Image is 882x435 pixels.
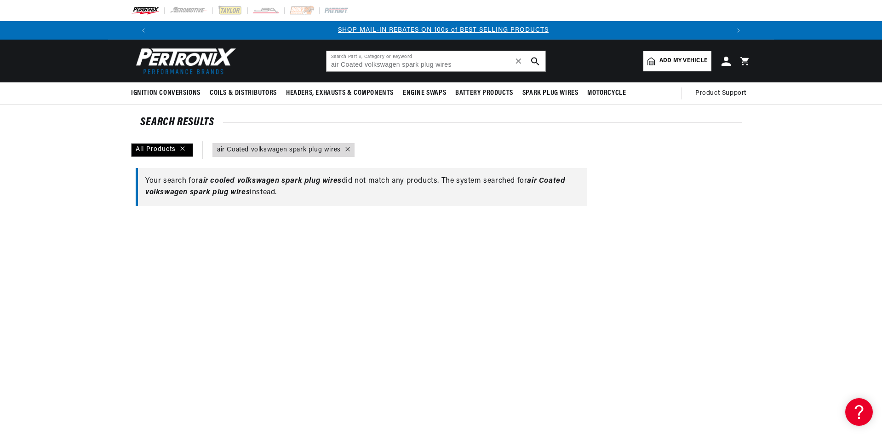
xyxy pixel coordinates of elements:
a: air Coated volkswagen spark plug wires [217,145,341,155]
summary: Coils & Distributors [205,82,281,104]
span: air cooled volkswagen spark plug wires [199,177,342,185]
summary: Engine Swaps [398,82,451,104]
span: Headers, Exhausts & Components [286,88,394,98]
span: Spark Plug Wires [522,88,578,98]
slideshow-component: Translation missing: en.sections.announcements.announcement_bar [108,21,774,40]
a: Add my vehicle [643,51,711,71]
input: Search Part #, Category or Keyword [326,51,545,71]
summary: Motorcycle [583,82,630,104]
div: SEARCH RESULTS [140,118,742,127]
summary: Ignition Conversions [131,82,205,104]
span: Product Support [695,88,746,99]
span: Motorcycle [587,88,626,98]
div: 2 of 3 [155,25,732,35]
a: SHOP MAIL-IN REBATES ON 100s of BEST SELLING PRODUCTS [338,27,549,34]
span: Add my vehicle [659,57,707,65]
img: Pertronix [131,45,237,77]
span: Ignition Conversions [131,88,200,98]
button: search button [525,51,545,71]
button: Translation missing: en.sections.announcements.previous_announcement [134,21,153,40]
summary: Spark Plug Wires [518,82,583,104]
div: Your search for did not match any products. The system searched for instead. [136,168,587,206]
span: Coils & Distributors [210,88,277,98]
div: Announcement [155,25,732,35]
summary: Headers, Exhausts & Components [281,82,398,104]
div: All Products [131,143,193,157]
summary: Battery Products [451,82,518,104]
button: Translation missing: en.sections.announcements.next_announcement [729,21,748,40]
span: Battery Products [455,88,513,98]
summary: Product Support [695,82,751,104]
span: Engine Swaps [403,88,446,98]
